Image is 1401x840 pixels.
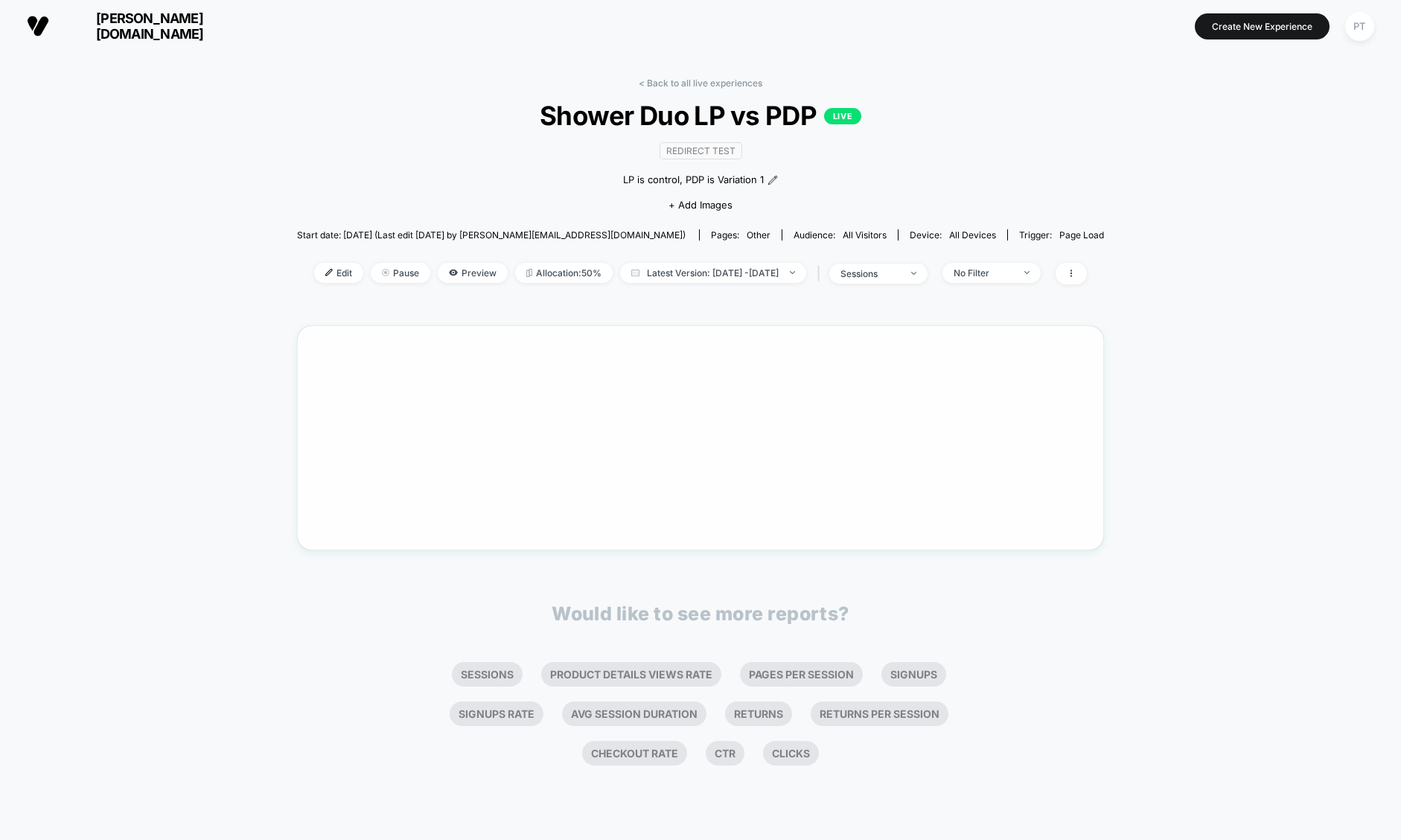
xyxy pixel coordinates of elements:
[1341,11,1379,42] button: PT
[1195,13,1330,39] button: Create New Experience
[1345,12,1374,41] div: PT
[438,263,508,283] span: Preview
[1059,229,1104,241] span: Page Load
[526,269,532,277] img: rebalance
[660,142,742,159] span: Redirect Test
[1024,271,1030,274] img: end
[582,741,687,766] li: Checkout Rate
[22,10,243,42] button: [PERSON_NAME][DOMAIN_NAME]
[811,701,948,726] li: Returns Per Session
[790,271,795,274] img: end
[541,662,721,687] li: Product Details Views Rate
[552,602,849,625] p: Would like to see more reports?
[297,229,686,241] span: Start date: [DATE] (Last edit [DATE] by [PERSON_NAME][EMAIL_ADDRESS][DOMAIN_NAME])
[382,269,389,276] img: end
[620,263,806,283] span: Latest Version: [DATE] - [DATE]
[371,263,430,283] span: Pause
[562,701,706,726] li: Avg Session Duration
[725,701,792,726] li: Returns
[668,199,733,211] span: + Add Images
[337,100,1063,131] span: Shower Duo LP vs PDP
[1019,229,1104,241] div: Trigger:
[314,263,363,283] span: Edit
[814,263,829,284] span: |
[515,263,613,283] span: Allocation: 50%
[824,108,861,124] p: LIVE
[881,662,946,687] li: Signups
[711,229,770,241] div: Pages:
[840,268,900,279] div: sessions
[706,741,744,766] li: Ctr
[639,77,762,89] a: < Back to all live experiences
[794,229,887,241] div: Audience:
[911,272,916,275] img: end
[763,741,819,766] li: Clicks
[27,15,49,37] img: Visually logo
[954,267,1013,279] div: No Filter
[325,269,333,276] img: edit
[450,701,543,726] li: Signups Rate
[452,662,523,687] li: Sessions
[747,229,770,241] span: other
[60,10,239,42] span: [PERSON_NAME][DOMAIN_NAME]
[631,269,639,276] img: calendar
[740,662,863,687] li: Pages Per Session
[949,229,996,241] span: all devices
[898,229,1007,241] span: Device:
[623,173,764,188] span: LP is control, PDP is Variation 1
[843,229,887,241] span: All Visitors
